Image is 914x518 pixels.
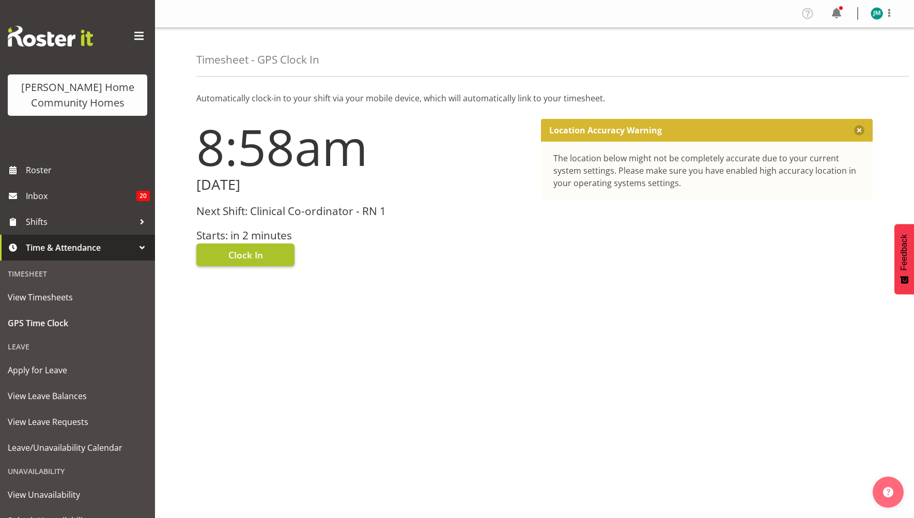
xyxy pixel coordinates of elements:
[8,487,147,502] span: View Unavailability
[3,284,152,310] a: View Timesheets
[8,315,147,331] span: GPS Time Clock
[136,191,150,201] span: 20
[8,414,147,430] span: View Leave Requests
[3,357,152,383] a: Apply for Leave
[3,263,152,284] div: Timesheet
[8,290,147,305] span: View Timesheets
[3,482,152,508] a: View Unavailability
[18,80,137,111] div: [PERSON_NAME] Home Community Homes
[196,177,529,193] h2: [DATE]
[549,125,662,135] p: Location Accuracy Warning
[8,440,147,455] span: Leave/Unavailability Calendar
[894,224,914,294] button: Feedback - Show survey
[196,243,295,266] button: Clock In
[8,388,147,404] span: View Leave Balances
[3,336,152,357] div: Leave
[900,234,909,270] span: Feedback
[26,214,134,230] span: Shifts
[883,487,893,497] img: help-xxl-2.png
[196,205,529,217] h3: Next Shift: Clinical Co-ordinator - RN 1
[854,125,864,135] button: Close message
[26,188,136,204] span: Inbox
[196,54,319,66] h4: Timesheet - GPS Clock In
[8,26,93,47] img: Rosterit website logo
[196,119,529,175] h1: 8:58am
[196,230,529,241] h3: Starts: in 2 minutes
[26,240,134,255] span: Time & Attendance
[26,162,150,178] span: Roster
[3,383,152,409] a: View Leave Balances
[8,362,147,378] span: Apply for Leave
[228,248,263,262] span: Clock In
[3,310,152,336] a: GPS Time Clock
[3,409,152,435] a: View Leave Requests
[3,435,152,461] a: Leave/Unavailability Calendar
[871,7,883,20] img: johanna-molina8557.jpg
[196,92,873,104] p: Automatically clock-in to your shift via your mobile device, which will automatically link to you...
[553,152,861,189] div: The location below might not be completely accurate due to your current system settings. Please m...
[3,461,152,482] div: Unavailability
